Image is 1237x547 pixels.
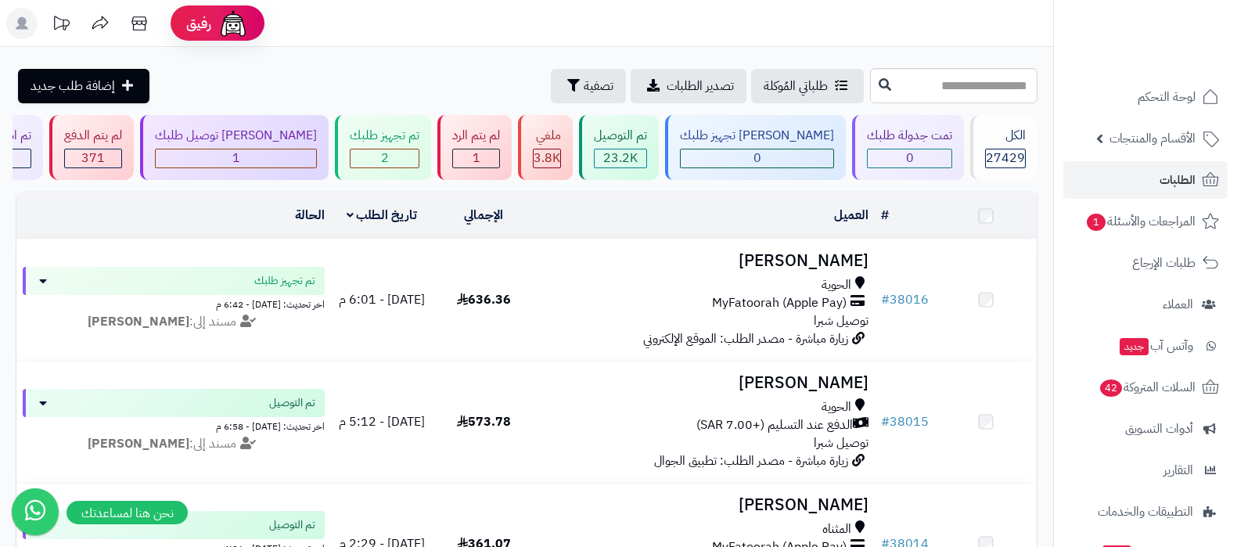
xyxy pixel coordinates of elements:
span: 0 [906,149,914,167]
strong: [PERSON_NAME] [88,434,189,453]
span: 23.2K [603,149,638,167]
a: الإجمالي [464,206,503,225]
span: تصفية [584,77,613,95]
div: لم يتم الرد [452,127,500,145]
a: العملاء [1063,286,1228,323]
a: [PERSON_NAME] تجهيز طلبك 0 [662,115,849,180]
img: ai-face.png [218,8,249,39]
a: طلباتي المُوكلة [751,69,864,103]
span: الحوية [822,276,851,294]
span: 3.8K [534,149,560,167]
span: 1 [1087,214,1106,231]
a: تمت جدولة طلبك 0 [849,115,967,180]
div: تم التوصيل [594,127,647,145]
span: لوحة التحكم [1138,86,1196,108]
a: تم تجهيز طلبك 2 [332,115,434,180]
div: 1 [156,149,316,167]
a: ملغي 3.8K [515,115,576,180]
div: تم تجهيز طلبك [350,127,419,145]
span: رفيق [186,14,211,33]
a: المراجعات والأسئلة1 [1063,203,1228,240]
a: # [881,206,889,225]
div: مسند إلى: [11,435,336,453]
span: طلباتي المُوكلة [764,77,828,95]
div: تمت جدولة طلبك [867,127,952,145]
span: أدوات التسويق [1125,418,1193,440]
div: اخر تحديث: [DATE] - 6:42 م [23,295,325,311]
a: طلبات الإرجاع [1063,244,1228,282]
span: تم التوصيل [269,395,315,411]
a: تاريخ الطلب [347,206,418,225]
span: تصدير الطلبات [667,77,734,95]
span: توصيل شبرا [814,311,868,330]
span: 42 [1100,380,1122,397]
h3: [PERSON_NAME] [541,374,868,392]
h3: [PERSON_NAME] [541,252,868,270]
span: 573.78 [457,412,511,431]
a: #38016 [881,290,929,309]
a: الكل27429 [967,115,1041,180]
a: السلات المتروكة42 [1063,369,1228,406]
div: 23236 [595,149,646,167]
strong: [PERSON_NAME] [88,312,189,331]
div: [PERSON_NAME] توصيل طلبك [155,127,317,145]
a: لم يتم الدفع 371 [46,115,137,180]
div: ملغي [533,127,561,145]
span: الحوية [822,398,851,416]
a: وآتس آبجديد [1063,327,1228,365]
a: التقارير [1063,452,1228,489]
a: تحديثات المنصة [41,8,81,43]
span: وآتس آب [1118,335,1193,357]
div: 0 [681,149,833,167]
span: # [881,412,890,431]
span: MyFatoorah (Apple Pay) [712,294,847,312]
span: التقارير [1163,459,1193,481]
span: 0 [753,149,761,167]
div: [PERSON_NAME] تجهيز طلبك [680,127,834,145]
span: 371 [81,149,105,167]
div: 371 [65,149,121,167]
div: 3818 [534,149,560,167]
button: تصفية [551,69,626,103]
span: إضافة طلب جديد [31,77,115,95]
div: الكل [985,127,1026,145]
span: الطلبات [1160,169,1196,191]
span: جديد [1120,338,1149,355]
a: لوحة التحكم [1063,78,1228,116]
div: اخر تحديث: [DATE] - 6:58 م [23,417,325,434]
span: السلات المتروكة [1099,376,1196,398]
span: 27429 [986,149,1025,167]
span: المثناه [822,520,851,538]
a: لم يتم الرد 1 [434,115,515,180]
span: زيارة مباشرة - مصدر الطلب: تطبيق الجوال [654,452,848,470]
div: 1 [453,149,499,167]
span: تم تجهيز طلبك [254,273,315,289]
span: زيارة مباشرة - مصدر الطلب: الموقع الإلكتروني [643,329,848,348]
span: طلبات الإرجاع [1132,252,1196,274]
a: تصدير الطلبات [631,69,746,103]
span: [DATE] - 6:01 م [339,290,425,309]
a: تم التوصيل 23.2K [576,115,662,180]
a: إضافة طلب جديد [18,69,149,103]
a: #38015 [881,412,929,431]
span: تم التوصيل [269,517,315,533]
a: الطلبات [1063,161,1228,199]
span: [DATE] - 5:12 م [339,412,425,431]
span: توصيل شبرا [814,434,868,452]
span: العملاء [1163,293,1193,315]
span: 636.36 [457,290,511,309]
a: الحالة [295,206,325,225]
span: الدفع عند التسليم (+7.00 SAR) [696,416,853,434]
div: 0 [868,149,951,167]
a: العميل [834,206,868,225]
div: مسند إلى: [11,313,336,331]
span: الأقسام والمنتجات [1109,128,1196,149]
img: logo-2.png [1131,44,1222,77]
span: 1 [232,149,240,167]
div: 2 [351,149,419,167]
span: # [881,290,890,309]
h3: [PERSON_NAME] [541,496,868,514]
a: [PERSON_NAME] توصيل طلبك 1 [137,115,332,180]
a: أدوات التسويق [1063,410,1228,448]
div: لم يتم الدفع [64,127,122,145]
